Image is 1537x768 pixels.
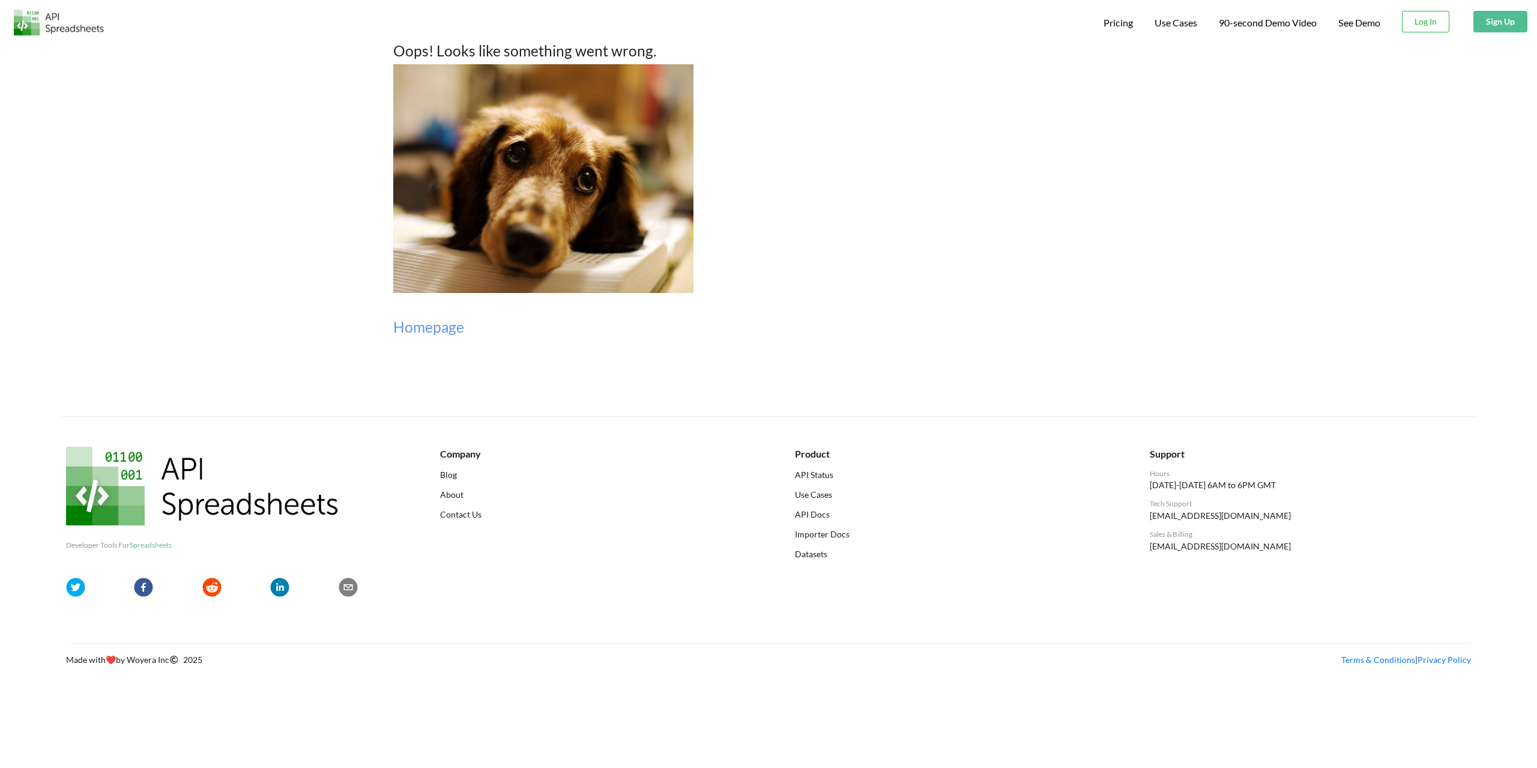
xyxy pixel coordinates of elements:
[1150,510,1291,521] a: [EMAIL_ADDRESS][DOMAIN_NAME]
[1155,17,1197,28] span: Use Cases
[795,508,1116,521] a: API Docs
[1418,655,1471,665] a: Privacy Policy
[66,447,339,525] img: API Spreadsheets Logo
[66,540,172,549] span: Developer Tools For
[169,655,202,665] span: 2025
[795,447,1116,461] div: Product
[1341,655,1471,665] span: |
[795,548,1116,560] a: Datasets
[795,468,1116,481] a: API Status
[1150,541,1291,551] a: [EMAIL_ADDRESS][DOMAIN_NAME]
[1104,17,1133,28] span: Pricing
[1150,479,1471,491] p: [DATE]-[DATE] 6AM to 6PM GMT
[1150,468,1471,479] div: Hours
[14,10,104,35] img: Logo.png
[1150,447,1471,461] div: Support
[440,488,761,501] a: About
[393,318,1144,336] h3: Homepage
[66,578,85,600] button: twitter
[66,653,768,666] div: Made with by Woyera Inc
[393,64,693,294] img: Sad Puppy
[440,508,761,521] a: Contact Us
[106,655,116,665] span: heart emoji
[130,540,172,549] span: Spreadsheets
[393,42,1144,59] h3: Oops! Looks like something went wrong.
[1150,529,1471,540] div: Sales & Billing
[1219,18,1317,28] span: 90-second Demo Video
[1150,498,1471,509] div: Tech Support
[795,488,1116,501] a: Use Cases
[1473,11,1527,32] button: Sign Up
[440,447,761,461] div: Company
[440,468,761,481] a: Blog
[1338,17,1380,29] a: See Demo
[1341,655,1415,665] a: Terms & Conditions
[795,528,1116,540] a: Importer Docs
[202,578,222,600] button: reddit
[1402,11,1449,32] button: Log In
[270,578,289,600] button: linkedin
[134,578,153,600] button: facebook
